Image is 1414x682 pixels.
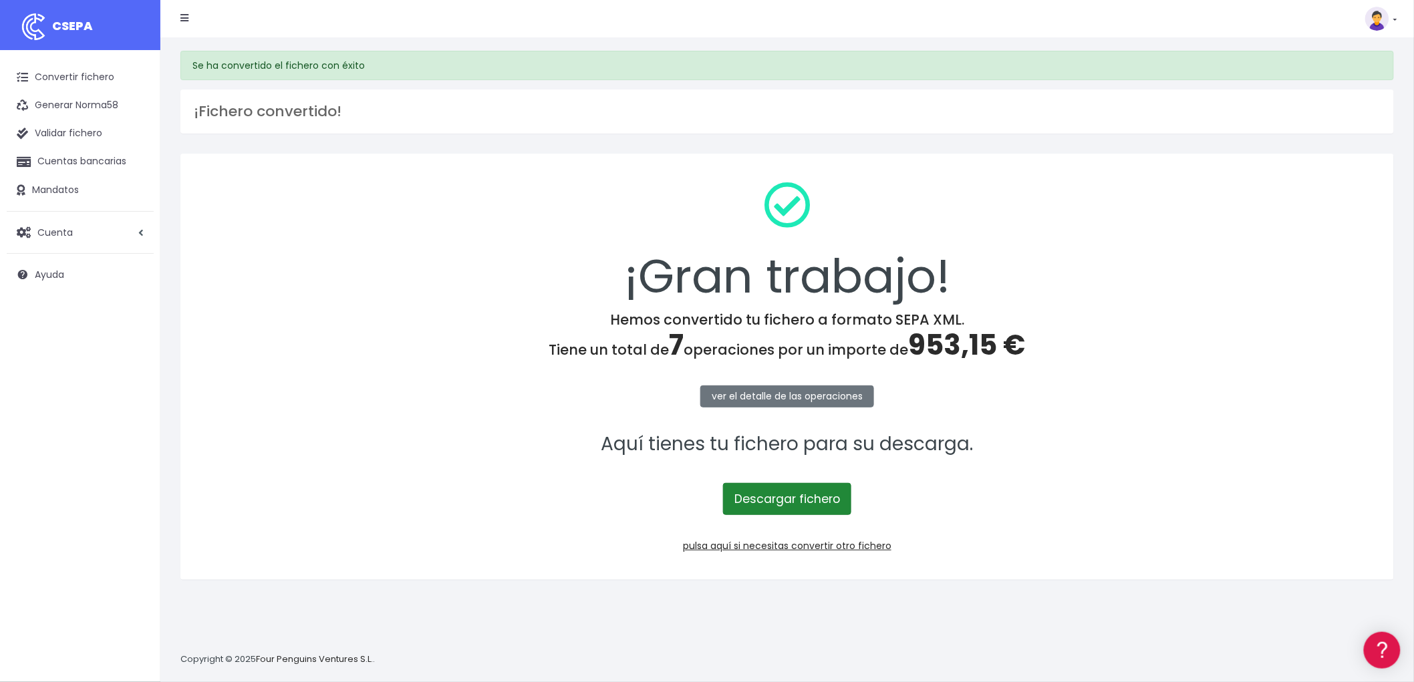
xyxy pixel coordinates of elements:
a: ver el detalle de las operaciones [700,385,874,407]
a: Información general [13,114,254,134]
a: Mandatos [7,176,154,204]
span: Cuenta [37,225,73,238]
p: Aquí tienes tu fichero para su descarga. [198,430,1377,460]
span: Ayuda [35,268,64,281]
a: Cuentas bancarias [7,148,154,176]
a: Descargar fichero [723,483,851,515]
h3: ¡Fichero convertido! [194,103,1381,120]
div: Programadores [13,321,254,333]
h4: Hemos convertido tu fichero a formato SEPA XML. Tiene un total de operaciones por un importe de [198,311,1377,362]
a: Generar Norma58 [7,92,154,120]
img: profile [1365,7,1389,31]
a: General [13,287,254,307]
span: 7 [670,325,684,365]
div: Convertir ficheros [13,148,254,160]
a: Formatos [13,169,254,190]
a: API [13,341,254,362]
a: pulsa aquí si necesitas convertir otro fichero [683,539,891,552]
a: Ayuda [7,261,154,289]
a: Validar fichero [7,120,154,148]
a: Cuenta [7,218,154,246]
button: Contáctanos [13,357,254,381]
a: Perfiles de empresas [13,231,254,252]
div: ¡Gran trabajo! [198,171,1377,311]
span: 953,15 € [909,325,1026,365]
p: Copyright © 2025 . [180,653,375,667]
a: POWERED BY ENCHANT [184,385,257,397]
a: Convertir fichero [7,63,154,92]
a: Videotutoriales [13,210,254,231]
a: Four Penguins Ventures S.L. [256,653,373,665]
div: Facturación [13,265,254,278]
a: Problemas habituales [13,190,254,210]
span: CSEPA [52,17,93,34]
img: logo [17,10,50,43]
div: Se ha convertido el fichero con éxito [180,51,1394,80]
div: Información general [13,93,254,106]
